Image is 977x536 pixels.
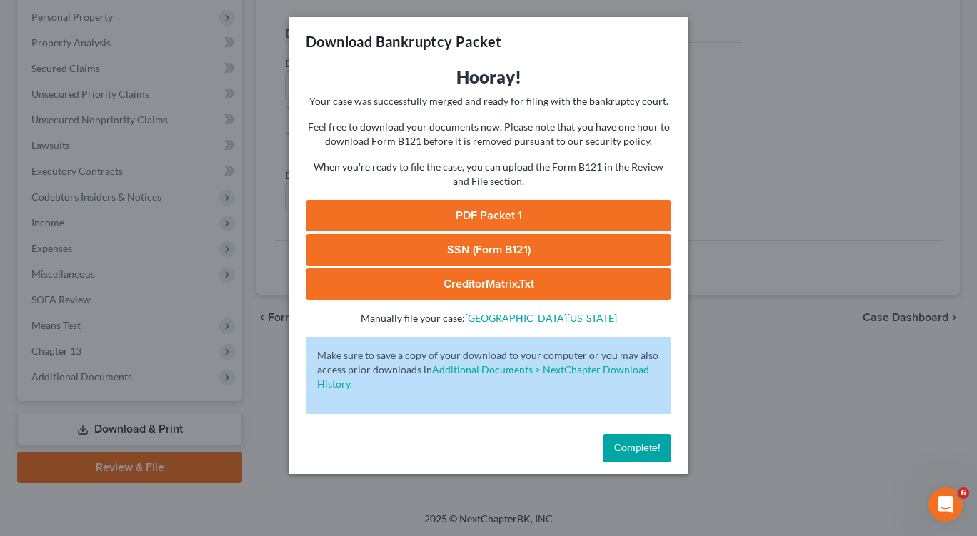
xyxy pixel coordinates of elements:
[11,112,234,262] div: 🚨ATTN: [GEOGRAPHIC_DATA] of [US_STATE]The court has added a new Credit Counseling Field that we n...
[45,427,56,438] button: Gif picker
[251,6,276,31] div: Close
[69,18,133,32] p: Active 6h ago
[23,265,135,273] div: [PERSON_NAME] • 4h ago
[306,94,671,108] p: Your case was successfully merged and ready for filing with the bankruptcy court.
[958,487,969,499] span: 6
[245,421,268,444] button: Send a message…
[306,66,671,89] h3: Hooray!
[317,348,660,391] p: Make sure to save a copy of your download to your computer or you may also access prior downloads in
[306,268,671,300] a: CreditorMatrix.txt
[306,160,671,188] p: When you're ready to file the case, you can upload the Form B121 in the Review and File section.
[41,8,64,31] img: Profile image for Katie
[91,427,102,438] button: Start recording
[603,434,671,462] button: Complete!
[224,6,251,33] button: Home
[23,156,223,253] div: The court has added a new Credit Counseling Field that we need to update upon filing. Please remo...
[306,120,671,148] p: Feel free to download your documents now. Please note that you have one hour to download Form B12...
[306,234,671,266] a: SSN (Form B121)
[306,31,501,51] h3: Download Bankruptcy Packet
[465,312,617,324] a: [GEOGRAPHIC_DATA][US_STATE]
[12,397,274,421] textarea: Message…
[23,121,204,147] b: 🚨ATTN: [GEOGRAPHIC_DATA] of [US_STATE]
[614,442,660,454] span: Complete!
[68,427,79,438] button: Upload attachment
[928,487,963,522] iframe: Intercom live chat
[306,311,671,325] p: Manually file your case:
[306,200,671,231] a: PDF Packet 1
[317,363,649,390] a: Additional Documents > NextChapter Download History.
[11,112,274,293] div: Katie says…
[9,6,36,33] button: go back
[69,7,162,18] h1: [PERSON_NAME]
[22,427,34,438] button: Emoji picker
